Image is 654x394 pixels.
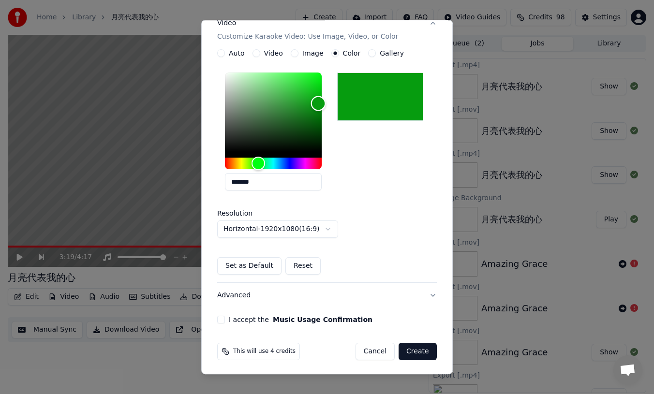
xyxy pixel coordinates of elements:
button: Cancel [356,343,395,361]
button: I accept the [273,317,372,323]
button: VideoCustomize Karaoke Video: Use Image, Video, or Color [217,11,437,50]
button: Advanced [217,283,437,308]
p: Customize Karaoke Video: Use Image, Video, or Color [217,32,398,42]
label: Video [264,50,283,57]
span: This will use 4 credits [233,348,296,356]
label: Resolution [217,210,314,217]
label: Auto [229,50,245,57]
button: Reset [285,258,321,275]
label: I accept the [229,317,372,323]
button: Create [399,343,437,361]
div: Color [225,73,322,152]
label: Image [302,50,324,57]
button: Set as Default [217,258,282,275]
div: Video [217,19,398,42]
label: Color [343,50,361,57]
div: Hue [225,158,322,170]
label: Gallery [380,50,404,57]
div: VideoCustomize Karaoke Video: Use Image, Video, or Color [217,50,437,283]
